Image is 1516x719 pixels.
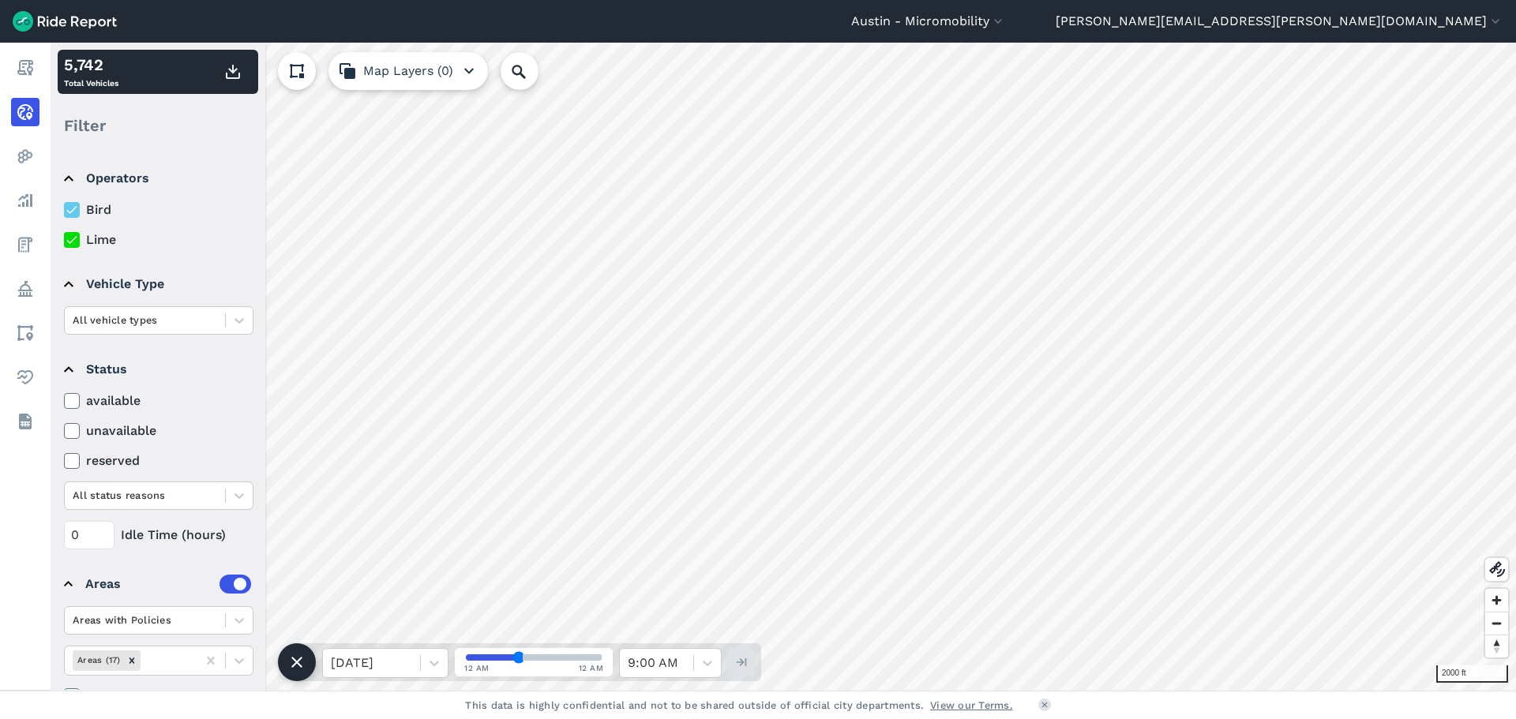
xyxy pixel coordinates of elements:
label: Lime [64,230,253,249]
div: Areas (17) [73,650,123,670]
a: Policy [11,275,39,303]
div: Idle Time (hours) [64,521,253,549]
a: Report [11,54,39,82]
a: View our Terms. [930,698,1013,713]
a: Fees [11,230,39,259]
a: Heatmaps [11,142,39,170]
button: Zoom in [1485,589,1508,612]
button: Austin - Micromobility [851,12,1006,31]
label: reserved [64,451,253,470]
div: Areas [85,575,251,594]
div: 2000 ft [1436,665,1508,683]
div: Remove Areas (17) [123,650,141,670]
a: Areas [11,319,39,347]
button: Zoom out [1485,612,1508,635]
button: [PERSON_NAME][EMAIL_ADDRESS][PERSON_NAME][DOMAIN_NAME] [1056,12,1503,31]
a: Datasets [11,407,39,436]
summary: Operators [64,156,251,200]
summary: Status [64,347,251,391]
a: Health [11,363,39,391]
label: available [64,391,253,410]
summary: Areas [64,562,251,606]
label: Bird [64,200,253,219]
button: Reset bearing to north [1485,635,1508,657]
label: Filter vehicles by areas [64,687,253,706]
img: Ride Report [13,11,117,32]
button: Map Layers (0) [328,52,488,90]
a: Realtime [11,98,39,126]
span: 12 AM [464,662,490,674]
span: 12 AM [579,662,604,674]
div: Total Vehicles [64,53,118,91]
summary: Vehicle Type [64,262,251,306]
div: Filter [58,101,258,150]
canvas: Map [51,43,1516,691]
a: Analyze [11,186,39,215]
div: 5,742 [64,53,118,77]
label: unavailable [64,421,253,440]
input: Search Location or Vehicles [501,52,564,90]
